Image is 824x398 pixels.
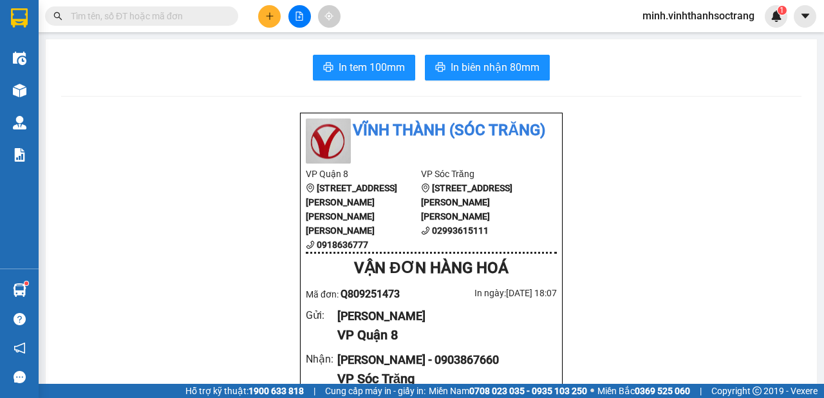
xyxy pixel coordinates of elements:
[435,62,445,74] span: printer
[341,288,400,300] span: Q809251473
[421,184,430,193] span: environment
[771,10,782,22] img: icon-new-feature
[295,12,304,21] span: file-add
[24,281,28,285] sup: 1
[800,10,811,22] span: caret-down
[323,62,333,74] span: printer
[421,167,536,181] li: VP Sóc Trăng
[337,307,547,325] div: [PERSON_NAME]
[590,388,594,393] span: ⚪️
[13,283,26,297] img: warehouse-icon
[13,84,26,97] img: warehouse-icon
[265,12,274,21] span: plus
[14,342,26,354] span: notification
[632,8,765,24] span: minh.vinhthanhsoctrang
[431,286,557,300] div: In ngày: [DATE] 18:07
[780,6,784,15] span: 1
[13,52,26,65] img: warehouse-icon
[794,5,816,28] button: caret-down
[451,59,539,75] span: In biên nhận 80mm
[597,384,690,398] span: Miền Bắc
[13,148,26,162] img: solution-icon
[425,55,550,81] button: printerIn biên nhận 80mm
[337,325,547,345] div: VP Quận 8
[429,384,587,398] span: Miền Nam
[421,226,430,235] span: phone
[306,184,315,193] span: environment
[337,351,547,369] div: [PERSON_NAME] - 0903867660
[306,240,315,249] span: phone
[306,183,397,236] b: [STREET_ADDRESS][PERSON_NAME][PERSON_NAME][PERSON_NAME]
[306,256,557,281] div: VẬN ĐƠN HÀNG HOÁ
[306,307,337,323] div: Gửi :
[71,9,223,23] input: Tìm tên, số ĐT hoặc mã đơn
[700,384,702,398] span: |
[306,118,557,143] li: Vĩnh Thành (Sóc Trăng)
[313,55,415,81] button: printerIn tem 100mm
[753,386,762,395] span: copyright
[306,286,431,302] div: Mã đơn:
[778,6,787,15] sup: 1
[432,225,489,236] b: 02993615111
[306,351,337,367] div: Nhận :
[317,240,368,250] b: 0918636777
[13,116,26,129] img: warehouse-icon
[337,369,547,389] div: VP Sóc Trăng
[11,8,28,28] img: logo-vxr
[185,384,304,398] span: Hỗ trợ kỹ thuật:
[314,384,315,398] span: |
[248,386,304,396] strong: 1900 633 818
[318,5,341,28] button: aim
[306,118,351,164] img: logo.jpg
[339,59,405,75] span: In tem 100mm
[14,313,26,325] span: question-circle
[53,12,62,21] span: search
[635,386,690,396] strong: 0369 525 060
[306,167,421,181] li: VP Quận 8
[421,183,512,222] b: [STREET_ADDRESS][PERSON_NAME][PERSON_NAME]
[324,12,333,21] span: aim
[469,386,587,396] strong: 0708 023 035 - 0935 103 250
[14,371,26,383] span: message
[325,384,426,398] span: Cung cấp máy in - giấy in:
[258,5,281,28] button: plus
[288,5,311,28] button: file-add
